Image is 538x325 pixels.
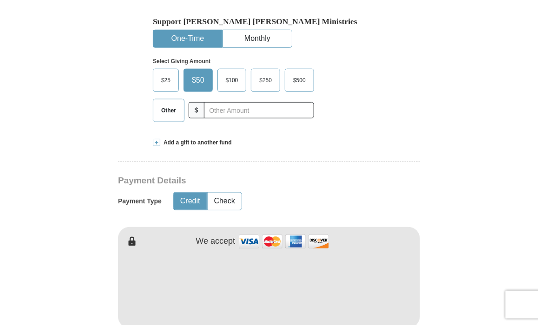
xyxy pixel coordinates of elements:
[237,232,330,252] img: credit cards accepted
[153,58,210,65] strong: Select Giving Amount
[204,102,314,118] input: Other Amount
[153,30,222,47] button: One-Time
[196,236,236,247] h4: We accept
[289,73,310,87] span: $500
[157,104,181,117] span: Other
[221,73,243,87] span: $100
[157,73,175,87] span: $25
[187,73,209,87] span: $50
[153,17,385,26] h5: Support [PERSON_NAME] [PERSON_NAME] Ministries
[255,73,276,87] span: $250
[223,30,292,47] button: Monthly
[118,175,355,186] h3: Payment Details
[208,193,242,210] button: Check
[118,197,162,205] h5: Payment Type
[174,193,207,210] button: Credit
[160,139,232,147] span: Add a gift to another fund
[189,102,204,118] span: $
